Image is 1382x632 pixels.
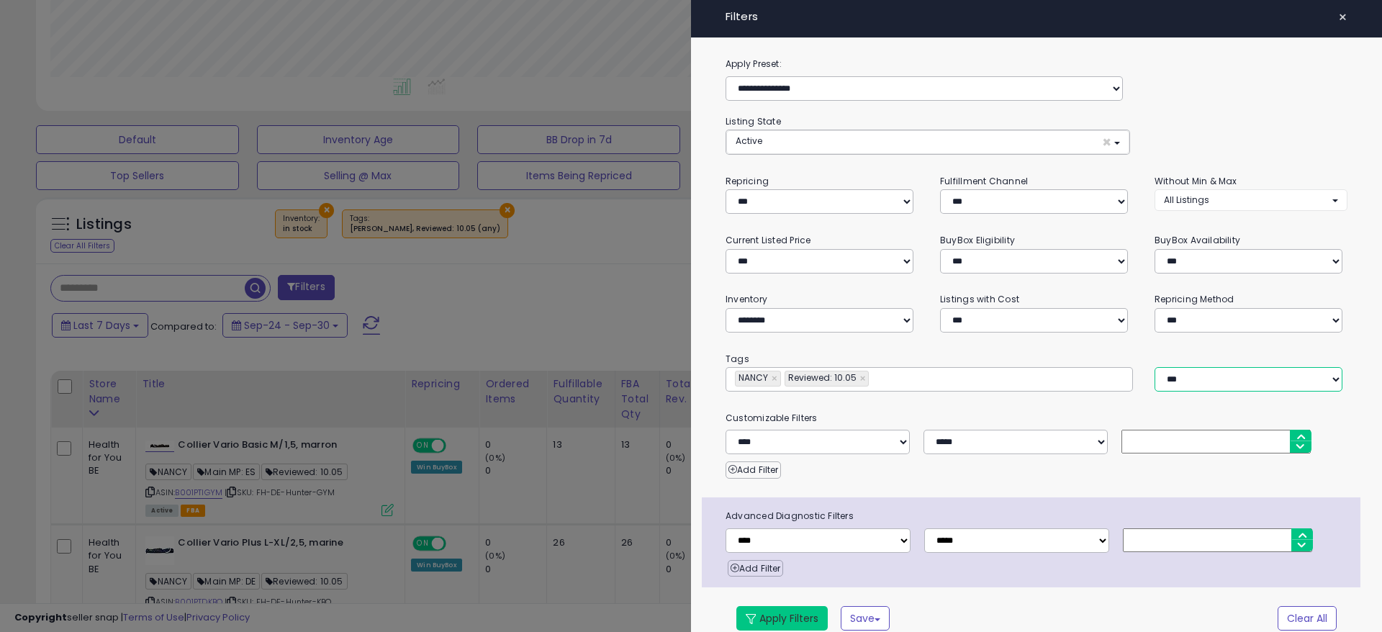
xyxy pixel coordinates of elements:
[860,371,869,386] a: ×
[1155,293,1234,305] small: Repricing Method
[1155,175,1237,187] small: Without Min & Max
[1164,194,1209,206] span: All Listings
[1338,7,1347,27] span: ×
[715,56,1358,72] label: Apply Preset:
[940,293,1019,305] small: Listings with Cost
[940,234,1015,246] small: BuyBox Eligibility
[715,508,1360,524] span: Advanced Diagnostic Filters
[715,410,1358,426] small: Customizable Filters
[726,11,1347,23] h4: Filters
[785,371,857,384] span: Reviewed: 10.05
[726,461,781,479] button: Add Filter
[736,135,762,147] span: Active
[726,115,781,127] small: Listing State
[736,371,768,384] span: NANCY
[1102,135,1111,150] span: ×
[772,371,780,386] a: ×
[1332,7,1353,27] button: ×
[726,175,769,187] small: Repricing
[728,560,783,577] button: Add Filter
[841,606,890,631] button: Save
[1278,606,1337,631] button: Clear All
[1155,189,1347,210] button: All Listings
[736,606,828,631] button: Apply Filters
[726,130,1129,154] button: Active ×
[940,175,1028,187] small: Fulfillment Channel
[1155,234,1240,246] small: BuyBox Availability
[726,234,810,246] small: Current Listed Price
[726,293,767,305] small: Inventory
[715,351,1358,367] small: Tags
